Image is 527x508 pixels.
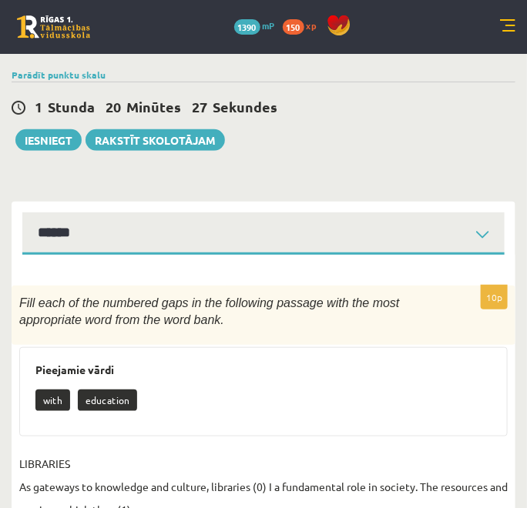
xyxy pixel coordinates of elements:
a: Parādīt punktu skalu [12,69,106,81]
p: with [35,389,70,411]
span: 1 [35,98,42,115]
span: Sekundes [213,98,277,115]
a: 150 xp [283,19,324,32]
span: 1390 [234,19,260,35]
span: xp [307,19,317,32]
span: 150 [283,19,304,35]
p: education [78,389,137,411]
span: 20 [106,98,121,115]
p: 10p [481,285,508,309]
span: 27 [192,98,207,115]
span: Fill each of the numbered gaps in the following passage with the most appropriate word from the w... [19,296,400,327]
span: Stunda [48,98,95,115]
span: mP [263,19,275,32]
button: Iesniegt [15,129,82,151]
h3: Pieejamie vārdi [35,363,492,376]
a: Rakstīt skolotājam [86,129,225,151]
a: Rīgas 1. Tālmācības vidusskola [17,15,90,38]
span: Minūtes [126,98,181,115]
